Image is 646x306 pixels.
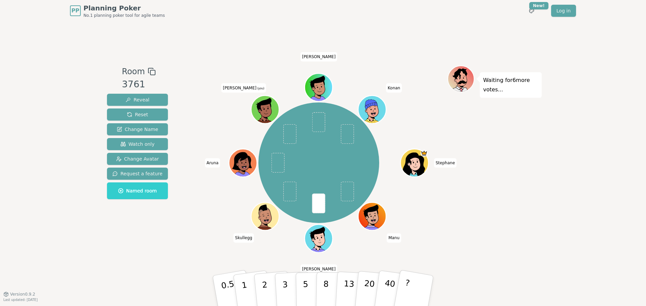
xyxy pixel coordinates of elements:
button: Version0.9.2 [3,292,35,297]
span: Planning Poker [83,3,165,13]
button: Change Avatar [107,153,168,165]
button: Request a feature [107,168,168,180]
span: Click to change your name [300,52,337,61]
span: No.1 planning poker tool for agile teams [83,13,165,18]
span: PP [71,7,79,15]
button: Watch only [107,138,168,150]
span: Version 0.9.2 [10,292,35,297]
button: Reveal [107,94,168,106]
p: Waiting for 6 more votes... [483,76,538,94]
button: New! [526,5,538,17]
div: 3761 [122,78,155,91]
span: Click to change your name [387,233,401,243]
span: Watch only [120,141,155,147]
span: Request a feature [112,170,163,177]
button: Change Name [107,123,168,135]
span: Click to change your name [234,233,254,243]
button: Click to change your avatar [252,96,278,123]
span: Stephane is the host [421,150,428,157]
span: Click to change your name [205,158,220,168]
span: Room [122,65,145,78]
span: Reveal [125,96,149,103]
span: Click to change your name [300,264,337,274]
span: (you) [256,87,264,90]
span: Reset [127,111,148,118]
button: Reset [107,108,168,121]
span: Last updated: [DATE] [3,298,38,302]
a: PPPlanning PokerNo.1 planning poker tool for agile teams [70,3,165,18]
a: Log in [551,5,576,17]
span: Click to change your name [434,158,457,168]
button: Named room [107,182,168,199]
span: Change Avatar [116,156,159,162]
span: Change Name [117,126,158,133]
span: Click to change your name [386,83,402,93]
span: Named room [118,187,157,194]
span: Click to change your name [221,83,266,93]
div: New! [529,2,548,9]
